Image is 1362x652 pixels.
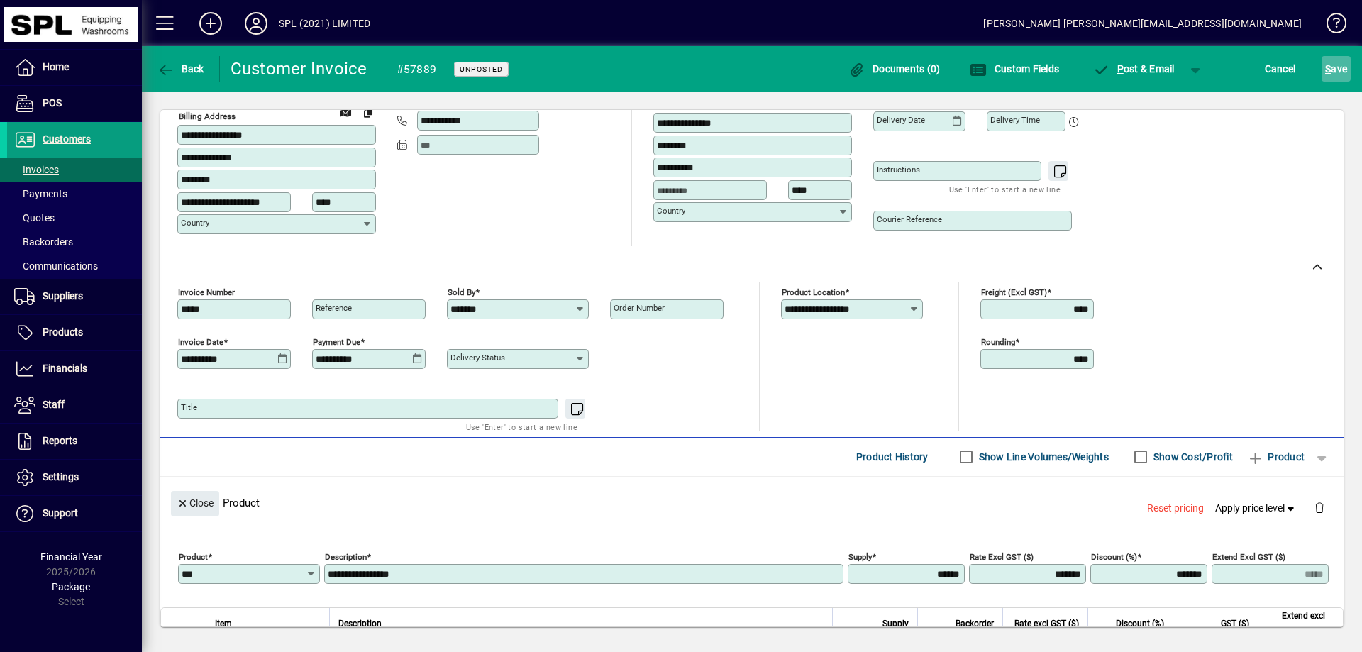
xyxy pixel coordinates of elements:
div: [PERSON_NAME] [PERSON_NAME][EMAIL_ADDRESS][DOMAIN_NAME] [983,12,1302,35]
span: Unposted [460,65,503,74]
span: Reports [43,435,77,446]
span: Reset pricing [1147,501,1204,516]
span: ave [1325,57,1347,80]
a: Backorders [7,230,142,254]
button: Documents (0) [845,56,944,82]
mat-label: Instructions [877,165,920,175]
button: Copy to Delivery address [357,101,380,123]
button: Reset pricing [1141,495,1209,521]
span: Financials [43,363,87,374]
span: Back [157,63,204,74]
mat-label: Invoice number [178,287,235,297]
span: Staff [43,399,65,410]
span: Invoices [14,164,59,175]
mat-label: Rate excl GST ($) [970,551,1034,561]
a: Communications [7,254,142,278]
mat-label: Country [657,206,685,216]
span: Home [43,61,69,72]
mat-label: Country [181,218,209,228]
a: Reports [7,424,142,459]
a: Home [7,50,142,85]
a: Products [7,315,142,350]
mat-label: Title [181,402,197,412]
mat-label: Invoice date [178,336,223,346]
mat-label: Extend excl GST ($) [1212,551,1285,561]
span: Settings [43,471,79,482]
a: Knowledge Base [1316,3,1344,49]
mat-label: Description [325,551,367,561]
button: Product [1240,444,1312,470]
button: Custom Fields [966,56,1063,82]
span: Cancel [1265,57,1296,80]
mat-label: Freight (excl GST) [981,287,1047,297]
button: Delete [1302,491,1336,525]
a: Settings [7,460,142,495]
span: Suppliers [43,290,83,302]
a: Quotes [7,206,142,230]
span: Supply [882,616,909,631]
span: Quotes [14,212,55,223]
button: Apply price level [1209,495,1303,521]
span: Backorders [14,236,73,248]
span: Description [338,616,382,631]
a: View on map [334,100,357,123]
div: SPL (2021) LIMITED [279,12,370,35]
app-page-header-button: Close [167,496,223,509]
span: Package [52,581,90,592]
button: Add [188,11,233,36]
a: Payments [7,182,142,206]
mat-label: Delivery status [450,353,505,363]
label: Show Cost/Profit [1151,450,1233,464]
mat-hint: Use 'Enter' to start a new line [466,419,577,435]
div: Product [160,477,1344,529]
span: POS [43,97,62,109]
span: Discount (%) [1116,616,1164,631]
button: Save [1322,56,1351,82]
mat-label: Reference [316,303,352,313]
mat-label: Rounding [981,336,1015,346]
mat-label: Delivery time [990,115,1040,125]
mat-label: Supply [848,551,872,561]
mat-label: Discount (%) [1091,551,1137,561]
a: Financials [7,351,142,387]
button: Choose address [833,89,856,111]
button: Cancel [1261,56,1300,82]
mat-label: Delivery date [877,115,925,125]
span: GST ($) [1221,616,1249,631]
a: Support [7,496,142,531]
app-page-header-button: Delete [1302,501,1336,514]
button: Post & Email [1085,56,1182,82]
mat-label: Order number [614,303,665,313]
span: Customers [43,133,91,145]
a: View on map [810,88,833,111]
span: ost & Email [1092,63,1175,74]
mat-label: Courier Reference [877,214,942,224]
a: Staff [7,387,142,423]
mat-label: Product location [782,287,845,297]
span: Extend excl GST ($) [1267,608,1325,639]
button: Profile [233,11,279,36]
mat-label: Payment due [313,336,360,346]
span: Documents (0) [848,63,941,74]
div: Customer Invoice [231,57,367,80]
button: Close [171,491,219,516]
span: Custom Fields [970,63,1059,74]
div: #57889 [397,58,437,81]
span: Financial Year [40,551,102,563]
span: Payments [14,188,67,199]
button: Product History [851,444,934,470]
span: Apply price level [1215,501,1297,516]
button: Back [153,56,208,82]
span: Backorder [956,616,994,631]
mat-hint: Use 'Enter' to start a new line [949,181,1061,197]
span: Rate excl GST ($) [1014,616,1079,631]
span: Item [215,616,232,631]
span: Support [43,507,78,519]
span: Close [177,492,214,515]
mat-label: Sold by [448,287,475,297]
span: Products [43,326,83,338]
a: Invoices [7,158,142,182]
label: Show Line Volumes/Weights [976,450,1109,464]
span: P [1117,63,1124,74]
span: Product History [856,446,929,468]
